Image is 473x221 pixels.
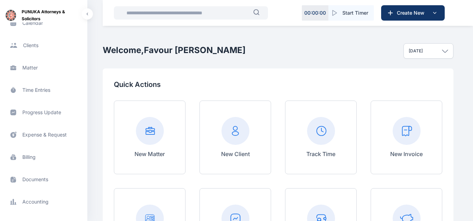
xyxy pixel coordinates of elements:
[381,5,445,21] button: Create New
[342,9,368,16] span: Start Timer
[4,15,83,31] a: calendar
[4,193,83,210] a: accounting
[328,5,374,21] button: Start Timer
[103,45,246,56] h2: Welcome, Favour [PERSON_NAME]
[4,171,83,188] a: documents
[4,82,83,98] a: time entries
[114,80,442,89] p: Quick Actions
[409,48,423,54] p: [DATE]
[306,150,335,158] p: Track Time
[4,149,83,165] a: billing
[4,59,83,76] a: matter
[4,104,83,121] a: progress update
[390,150,423,158] p: New Invoice
[304,9,326,16] p: 00 : 00 : 00
[22,8,82,22] span: PUNUKA Attorneys & Solicitors
[221,150,250,158] p: New Client
[4,126,83,143] a: expense & request
[134,150,165,158] p: New Matter
[394,9,430,16] span: Create New
[4,37,83,54] a: clients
